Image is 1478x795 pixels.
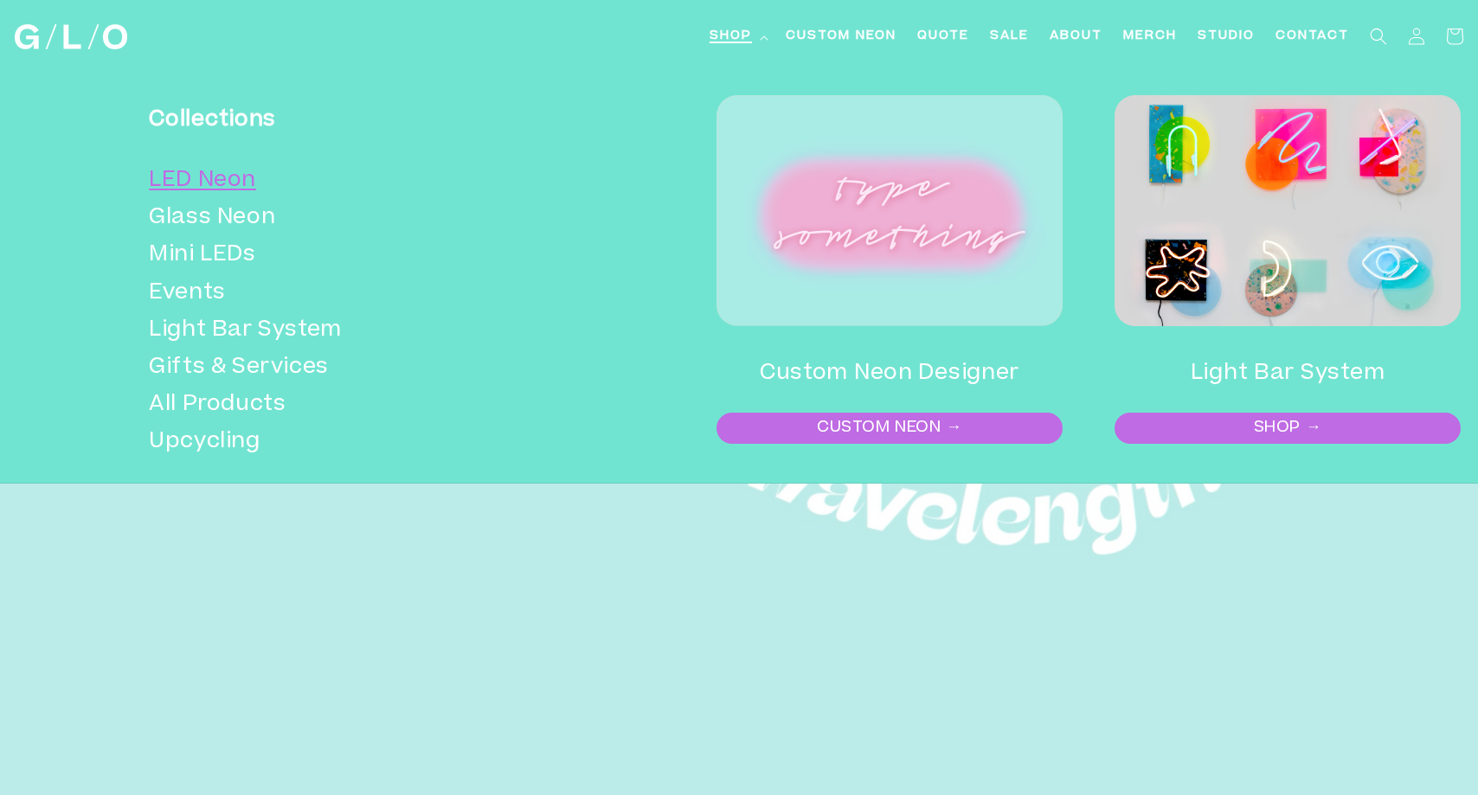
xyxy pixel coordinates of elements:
[717,95,1063,326] img: Image 1
[149,237,550,274] a: Mini LEDs
[717,352,1063,395] h2: Custom Neon Designer
[1050,28,1102,46] span: About
[15,24,127,49] img: GLO Studio
[1116,414,1459,442] a: SHOP →
[149,99,550,142] h3: Collections
[1198,28,1255,46] span: Studio
[1115,95,1461,326] img: Image 2
[149,200,550,237] a: Glass Neon
[1113,17,1187,56] a: Merch
[710,28,752,46] span: Shop
[1115,352,1461,395] h2: Light Bar System
[149,387,550,424] a: All Products
[1276,28,1349,46] span: Contact
[1359,17,1398,55] summary: Search
[149,349,550,387] a: Gifts & Services
[699,17,775,56] summary: Shop
[775,17,907,56] a: Custom Neon
[149,424,550,461] a: Upcycling
[1265,17,1359,56] a: Contact
[990,28,1029,46] span: SALE
[718,414,1061,442] a: CUSTOM NEON →
[1123,28,1177,46] span: Merch
[9,18,134,56] a: GLO Studio
[980,17,1039,56] a: SALE
[1187,17,1265,56] a: Studio
[149,163,550,200] a: LED Neon
[1039,17,1113,56] a: About
[917,28,969,46] span: Quote
[786,28,896,46] span: Custom Neon
[149,275,550,312] a: Events
[907,17,980,56] a: Quote
[149,312,550,349] a: Light Bar System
